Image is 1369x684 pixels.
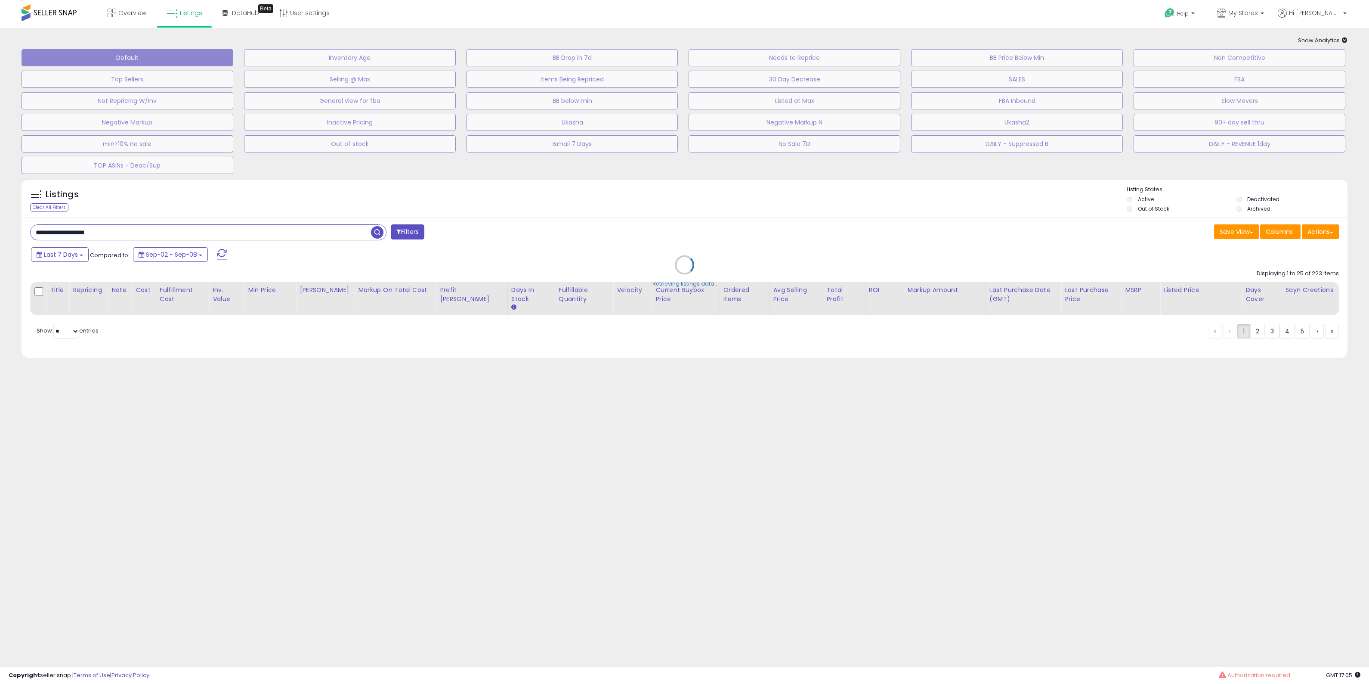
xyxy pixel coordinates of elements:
button: Default [22,49,233,66]
i: Get Help [1164,8,1175,19]
button: Top Sellers [22,71,233,88]
span: Show Analytics [1298,36,1347,44]
button: No Sale 7D [689,135,900,152]
button: Selling @ Max [244,71,456,88]
button: TOP ASINs - Deac/Sup [22,157,233,174]
a: Help [1158,1,1203,28]
span: Help [1177,10,1189,17]
button: Negative Markup [22,114,233,131]
span: Hi [PERSON_NAME] [1289,9,1341,17]
button: Ismail 7 Days [467,135,678,152]
button: FBA Inbound [911,92,1123,109]
button: Inactive Pricing [244,114,456,131]
button: FBA [1134,71,1345,88]
div: Retrieving listings data.. [652,280,717,288]
button: Ukasha [467,114,678,131]
button: BB Drop in 7d [467,49,678,66]
button: min>10% no sale [22,135,233,152]
span: Overview [118,9,146,17]
button: 90+ day sell thru [1134,114,1345,131]
button: DAILY - REVENUE 1day [1134,135,1345,152]
button: Negative Markup N [689,114,900,131]
button: BB below min [467,92,678,109]
span: Listings [180,9,202,17]
span: DataHub [232,9,259,17]
button: Slow Movers [1134,92,1345,109]
button: Ukasha2 [911,114,1123,131]
button: Listed at Max [689,92,900,109]
button: Not Repricing W/Inv [22,92,233,109]
button: BB Price Below Min [911,49,1123,66]
button: Items Being Repriced [467,71,678,88]
button: Inventory Age [244,49,456,66]
button: Out of stock [244,135,456,152]
button: Generel view for fba [244,92,456,109]
div: Tooltip anchor [258,4,273,13]
button: Needs to Reprice [689,49,900,66]
span: My Stores [1228,9,1258,17]
button: Non Competitive [1134,49,1345,66]
button: 30 Day Decrease [689,71,900,88]
button: SALES [911,71,1123,88]
a: Hi [PERSON_NAME] [1278,9,1347,28]
button: DAILY - Suppressed B [911,135,1123,152]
